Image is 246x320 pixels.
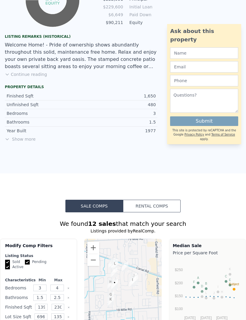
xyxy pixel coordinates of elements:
text: $150 [175,294,183,298]
div: Listing Remarks (Historical) [5,34,157,39]
label: Sold [5,259,20,265]
div: 1,650 [81,93,156,99]
a: Privacy Policy [184,133,204,136]
td: $90,211 [103,19,124,26]
div: 16208 Picton Ct [127,274,138,289]
button: Clear [67,316,70,318]
div: 16243 Picton Ct [129,273,141,288]
button: Sale Comps [65,200,123,212]
text: A [197,276,199,280]
div: 1977 [81,128,156,134]
div: Max [52,278,65,283]
div: Listing Status [5,253,72,258]
text: $100 [175,307,183,311]
span: Show more [5,136,157,142]
div: 41771 Fonthill Ct [108,265,120,280]
div: Unfinished Sqft [7,102,81,108]
label: Pending [25,259,46,265]
text: $250 [175,268,183,272]
div: Finished Sqft [7,93,81,99]
td: $229,600 [103,4,124,10]
input: Email [170,61,238,73]
td: Initial Loan [128,4,155,10]
text: D [201,285,203,288]
div: 41591 Westmeath Cir [109,277,120,292]
div: Bedrooms [7,110,81,116]
text: [DATE] [216,316,227,320]
text: G [201,290,203,293]
div: 41493 Mueller St [105,289,116,304]
div: Price per Square Foot [173,249,242,257]
text: J [213,292,214,295]
text: E [229,278,231,282]
text: Subject [229,283,239,286]
div: Bathrooms [7,119,81,125]
text: C [225,275,227,278]
div: This site is protected by reCAPTCHA and the Google and apply. [170,128,238,141]
div: Min [35,278,49,283]
strong: 12 sales [88,220,116,227]
div: Bedrooms [5,284,30,292]
td: $6,649 [103,11,124,18]
input: Phone [170,75,238,86]
div: Bathrooms [5,293,30,302]
input: Sold [5,260,10,265]
text: B [205,282,207,285]
button: Clear [67,297,70,299]
div: 15822 Touraine Ct [109,258,121,273]
div: 16220 Alliston St [128,271,139,286]
div: Year Built [7,128,81,134]
button: Clear [67,287,70,289]
div: 16060 Touraine Dr [119,259,131,274]
button: Continue reading [5,71,47,77]
div: 3 [81,110,156,116]
tspan: equity [45,1,60,5]
text: H [221,290,223,294]
div: Modify Comp Filters [5,243,72,253]
text: [DATE] [184,316,196,320]
text: I [217,285,218,289]
div: Welcome Home! - Pride of ownership shows abundantly throughout this solid, maintenance free home.... [5,41,157,70]
td: Paid Down [128,11,155,18]
text: [DATE] [200,316,212,320]
text: K [229,268,231,271]
div: Ask about this property [170,27,238,44]
div: Finished Sqft [5,303,32,311]
button: Clear [67,306,70,309]
div: Median Sale [173,243,242,249]
div: Property details [5,85,157,89]
text: $200 [175,281,183,285]
div: 42390 Ehrke Dr [106,256,118,271]
div: 41845 Ehrke Dr [105,277,116,292]
input: Active [5,265,10,269]
text: L [205,291,207,295]
div: Characteristics [5,278,33,283]
button: Zoom in [87,242,99,254]
input: Name [170,47,238,59]
div: 1.5 [81,119,156,125]
input: Pending [25,260,30,265]
div: 41603 Westmeath Cir [109,277,120,292]
button: Zoom out [87,254,99,266]
div: 41243 Mueller St [105,294,116,309]
td: Equity [128,19,155,26]
div: 15803 Touraine Ct [108,256,120,271]
label: Active [5,265,23,270]
div: 480 [81,102,156,108]
button: Submit [170,116,238,126]
button: Rental Comps [123,200,181,212]
text: F [193,280,195,284]
a: Terms of Service [211,133,235,136]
